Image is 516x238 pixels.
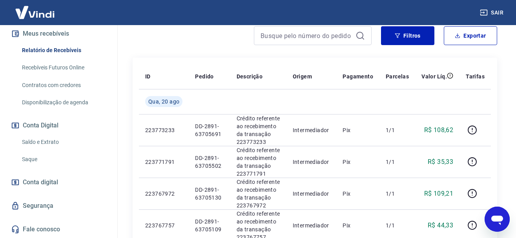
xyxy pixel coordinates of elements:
p: 1/1 [386,126,409,134]
p: Intermediador [293,158,330,166]
p: R$ 35,33 [428,157,453,167]
button: Sair [478,5,507,20]
button: Conta Digital [9,117,108,134]
p: Parcelas [386,73,409,80]
button: Filtros [381,26,434,45]
a: Conta digital [9,174,108,191]
p: Intermediador [293,222,330,229]
p: Descrição [237,73,263,80]
p: R$ 109,21 [424,189,454,198]
p: DD-2891-63705502 [195,154,224,170]
a: Recebíveis Futuros Online [19,60,108,76]
a: Relatório de Recebíveis [19,42,108,58]
p: 223771791 [145,158,182,166]
p: Pedido [195,73,213,80]
p: Origem [293,73,312,80]
a: Segurança [9,197,108,214]
p: Intermediador [293,190,330,198]
p: 1/1 [386,222,409,229]
p: 223773233 [145,126,182,134]
p: 223767757 [145,222,182,229]
span: Conta digital [23,177,58,188]
p: Valor Líq. [421,73,447,80]
p: DD-2891-63705691 [195,122,224,138]
p: Pix [343,126,373,134]
a: Saque [19,151,108,167]
a: Saldo e Extrato [19,134,108,150]
p: ID [145,73,151,80]
p: DD-2891-63705130 [195,186,224,202]
p: Intermediador [293,126,330,134]
p: 1/1 [386,190,409,198]
p: 1/1 [386,158,409,166]
p: Pix [343,158,373,166]
a: Disponibilização de agenda [19,94,108,111]
iframe: Botão para abrir a janela de mensagens [485,207,510,232]
p: 223767972 [145,190,182,198]
p: Pix [343,222,373,229]
p: DD-2891-63705109 [195,218,224,233]
button: Meus recebíveis [9,25,108,42]
p: R$ 108,62 [424,125,454,135]
p: Tarifas [466,73,485,80]
input: Busque pelo número do pedido [261,30,352,42]
button: Exportar [444,26,497,45]
a: Fale conosco [9,221,108,238]
p: Crédito referente ao recebimento da transação 223773233 [237,114,280,146]
p: R$ 44,33 [428,221,453,230]
p: Pix [343,190,373,198]
img: Vindi [9,0,60,24]
a: Contratos com credores [19,77,108,93]
span: Qua, 20 ago [148,98,179,105]
p: Pagamento [343,73,373,80]
p: Crédito referente ao recebimento da transação 223767972 [237,178,280,209]
p: Crédito referente ao recebimento da transação 223771791 [237,146,280,178]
